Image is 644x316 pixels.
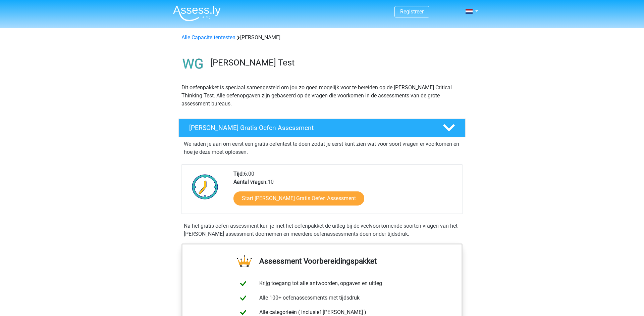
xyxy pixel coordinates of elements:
[181,84,463,108] p: Dit oefenpakket is speciaal samengesteld om jou zo goed mogelijk voor te bereiden op de [PERSON_N...
[233,171,244,177] b: Tijd:
[233,191,364,206] a: Start [PERSON_NAME] Gratis Oefen Assessment
[210,57,460,68] h3: [PERSON_NAME] Test
[400,8,424,15] a: Registreer
[228,170,462,214] div: 6:00 10
[179,34,465,42] div: [PERSON_NAME]
[176,119,468,137] a: [PERSON_NAME] Gratis Oefen Assessment
[189,124,432,132] h4: [PERSON_NAME] Gratis Oefen Assessment
[181,222,463,238] div: Na het gratis oefen assessment kun je met het oefenpakket de uitleg bij de veelvoorkomende soorte...
[184,140,460,156] p: We raden je aan om eerst een gratis oefentest te doen zodat je eerst kunt zien wat voor soort vra...
[179,50,207,78] img: watson glaser
[188,170,222,204] img: Klok
[233,179,268,185] b: Aantal vragen:
[181,34,235,41] a: Alle Capaciteitentesten
[173,5,221,21] img: Assessly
